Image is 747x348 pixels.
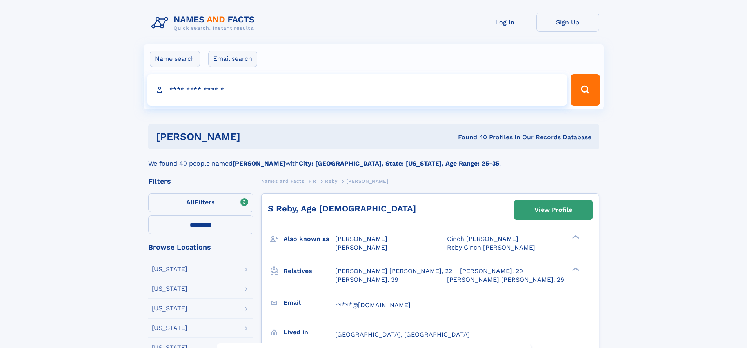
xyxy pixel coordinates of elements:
a: S Reby, Age [DEMOGRAPHIC_DATA] [268,204,416,213]
b: City: [GEOGRAPHIC_DATA], State: [US_STATE], Age Range: 25-35 [299,160,499,167]
a: Sign Up [536,13,599,32]
h3: Relatives [284,264,335,278]
span: Reby Cinch [PERSON_NAME] [447,244,535,251]
a: [PERSON_NAME], 29 [460,267,523,275]
h3: Also known as [284,232,335,246]
a: [PERSON_NAME] [PERSON_NAME], 22 [335,267,452,275]
a: R [313,176,316,186]
a: Reby [325,176,337,186]
label: Name search [150,51,200,67]
div: We found 40 people named with . [148,149,599,168]
span: Cinch [PERSON_NAME] [447,235,518,242]
input: search input [147,74,567,106]
a: [PERSON_NAME], 39 [335,275,398,284]
div: Browse Locations [148,244,253,251]
span: [PERSON_NAME] [346,179,388,184]
h3: Lived in [284,326,335,339]
button: Search Button [571,74,600,106]
div: [US_STATE] [152,305,187,312]
span: R [313,179,316,184]
h3: Email [284,296,335,310]
span: All [186,199,194,206]
a: Names and Facts [261,176,304,186]
a: [PERSON_NAME] [PERSON_NAME], 29 [447,275,564,284]
label: Email search [208,51,257,67]
a: Log In [474,13,536,32]
span: [PERSON_NAME] [335,235,387,242]
span: [GEOGRAPHIC_DATA], [GEOGRAPHIC_DATA] [335,331,470,338]
b: [PERSON_NAME] [233,160,285,167]
img: Logo Names and Facts [148,13,261,34]
div: [US_STATE] [152,266,187,272]
div: View Profile [534,201,572,219]
div: [US_STATE] [152,325,187,331]
label: Filters [148,193,253,212]
div: [US_STATE] [152,286,187,292]
h1: [PERSON_NAME] [156,132,349,142]
a: View Profile [514,200,592,219]
div: Filters [148,178,253,185]
div: ❯ [570,266,580,271]
div: Found 40 Profiles In Our Records Database [349,133,591,142]
span: [PERSON_NAME] [335,244,387,251]
span: Reby [325,179,337,184]
div: ❯ [570,235,580,240]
